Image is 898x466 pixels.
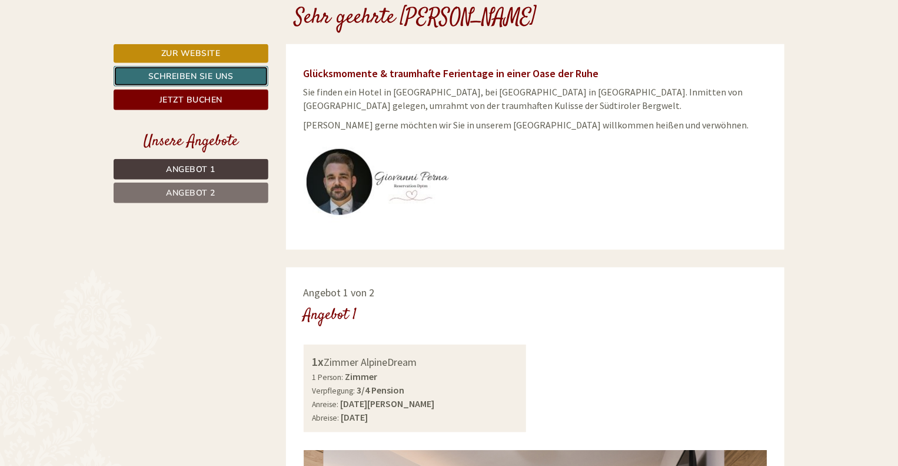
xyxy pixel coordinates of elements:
[304,138,451,226] img: user-135.jpg
[312,399,339,409] small: Anreise:
[18,57,181,65] small: 11:32
[18,34,181,44] div: [GEOGRAPHIC_DATA]
[341,411,368,423] b: [DATE]
[114,66,268,87] a: Schreiben Sie uns
[304,305,357,326] div: Angebot 1
[201,9,263,29] div: Mittwoch
[345,371,378,382] b: Zimmer
[312,386,355,396] small: Verpflegung:
[357,384,405,396] b: 3/4 Pension
[9,32,187,68] div: Guten Tag, wie können wir Ihnen helfen?
[304,67,599,80] span: Glücksmomente & traumhafte Ferientage in einer Oase der Ruhe
[167,164,216,175] span: Angebot 1
[114,131,268,153] div: Unsere Angebote
[114,44,268,63] a: Zur Website
[312,353,518,371] div: Zimmer AlpineDream
[304,118,767,132] p: [PERSON_NAME] gerne möchten wir Sie in unserem [GEOGRAPHIC_DATA] willkommen heißen und verwöhnen.
[341,398,435,409] b: [DATE][PERSON_NAME]
[304,86,743,111] span: Sie finden ein Hotel in [GEOGRAPHIC_DATA], bei [GEOGRAPHIC_DATA] in [GEOGRAPHIC_DATA]. Inmitten v...
[114,90,268,110] a: Jetzt buchen
[295,6,537,30] h1: Sehr geehrte [PERSON_NAME]
[312,372,344,382] small: 1 Person:
[393,310,464,331] button: Senden
[312,413,340,423] small: Abreise:
[304,286,375,299] span: Angebot 1 von 2
[312,354,324,369] b: 1x
[167,187,216,199] span: Angebot 2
